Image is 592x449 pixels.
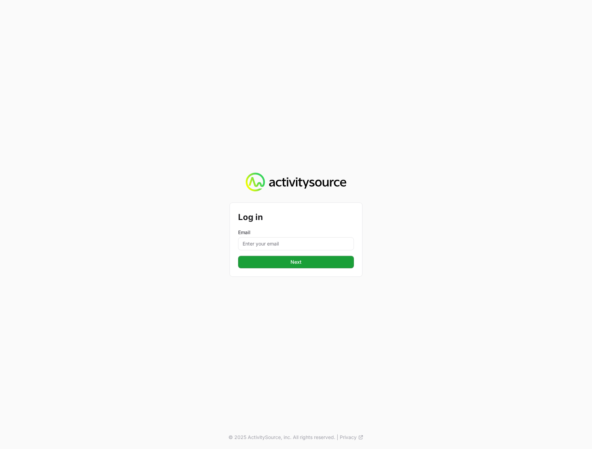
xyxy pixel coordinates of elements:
[238,229,354,236] label: Email
[246,173,346,192] img: Activity Source
[238,256,354,268] button: Next
[228,434,335,441] p: © 2025 ActivitySource, inc. All rights reserved.
[340,434,364,441] a: Privacy
[238,211,354,223] h2: Log in
[238,237,354,250] input: Enter your email
[290,258,302,266] span: Next
[337,434,338,441] span: |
